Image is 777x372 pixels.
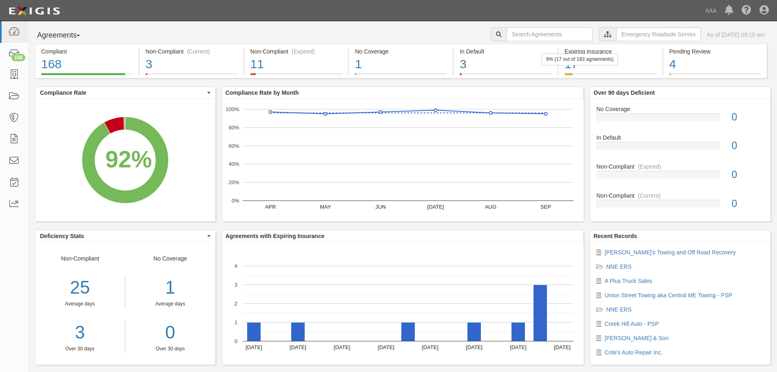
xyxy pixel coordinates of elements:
[596,105,764,134] a: No Coverage0
[349,73,453,80] a: No Coverage1
[40,232,205,240] span: Deficiency Stats
[105,143,152,176] div: 92%
[558,73,662,80] a: Expiring Insurance179% (17 out of 183 agreements)
[485,204,496,210] text: AUG
[542,53,618,65] div: 9% (17 out of 183 agreements)
[6,4,62,18] img: logo-5460c22ac91f19d4615b14bd174203de0afe785f0fc80cf4dbbc73dc1793850b.png
[250,47,342,56] div: Non-Compliant (Expired)
[726,110,770,125] div: 0
[187,47,210,56] div: (Current)
[590,105,770,113] div: No Coverage
[606,306,631,313] a: NNE ERS
[35,73,139,80] a: Compliant168
[590,163,770,171] div: Non-Compliant
[235,319,237,325] text: 1
[226,106,239,112] text: 100%
[146,56,237,73] div: 3
[726,167,770,182] div: 0
[228,179,239,185] text: 20%
[235,338,237,344] text: 0
[250,56,342,73] div: 11
[669,56,761,73] div: 4
[235,282,237,288] text: 3
[226,89,299,96] b: Compliance Rate by Month
[590,134,770,142] div: In Default
[590,192,770,200] div: Non-Compliant
[320,204,331,210] text: MAY
[355,56,447,73] div: 1
[265,204,276,210] text: APR
[334,344,350,350] text: [DATE]
[228,125,239,131] text: 80%
[35,99,215,221] svg: A chart.
[35,230,215,242] button: Deficiency Stats
[554,344,571,350] text: [DATE]
[40,89,205,97] span: Compliance Rate
[139,73,244,80] a: Non-Compliant(Current)3
[146,47,237,56] div: Non-Compliant (Current)
[228,161,239,167] text: 40%
[378,344,394,350] text: [DATE]
[726,138,770,153] div: 0
[35,87,215,98] button: Compliance Rate
[604,249,736,256] a: [PERSON_NAME]'s Towing and Off Road Recovery
[466,344,483,350] text: [DATE]
[564,47,656,56] div: Expiring Insurance
[226,233,325,239] b: Agreements with Expiring Insurance
[604,292,732,298] a: Union Street Towing aka Central ME Towing - PSP
[11,54,25,61] div: 158
[292,47,315,56] div: (Expired)
[726,196,770,211] div: 0
[669,47,761,56] div: Pending Review
[125,254,215,352] div: No Coverage
[235,301,237,307] text: 2
[616,27,701,41] input: Emergency Roadside Service (ERS)
[606,263,631,270] a: NNE ERS
[41,47,133,56] div: Compliant
[131,275,209,301] div: 1
[235,263,237,269] text: 4
[35,275,125,301] div: 25
[596,192,764,214] a: Non-Compliant(Current)0
[222,99,584,221] div: A chart.
[593,89,655,96] b: Over 90 days Deficient
[663,73,767,80] a: Pending Review4
[707,31,765,39] div: As of [DATE] 09:10 am
[222,242,584,365] svg: A chart.
[375,204,385,210] text: JUN
[638,192,661,200] div: (Current)
[596,134,764,163] a: In Default0
[246,344,262,350] text: [DATE]
[35,345,125,352] div: Over 30 days
[131,301,209,307] div: Average days
[593,233,637,239] b: Recent Records
[507,27,593,41] input: Search Agreements
[35,254,125,352] div: Non-Compliant
[35,301,125,307] div: Average days
[701,2,721,19] a: AAA
[244,73,348,80] a: Non-Compliant(Expired)11
[427,204,444,210] text: [DATE]
[231,198,239,204] text: 0%
[131,320,209,345] a: 0
[422,344,438,350] text: [DATE]
[131,345,209,352] div: Over 30 days
[355,47,447,56] div: No Coverage
[604,321,659,327] a: Creek Hill Auto - PSP
[604,349,663,356] a: Cote's Auto Repair Inc.
[510,344,527,350] text: [DATE]
[35,320,125,345] a: 3
[596,163,764,192] a: Non-Compliant(Expired)0
[454,73,558,80] a: In Default3
[540,204,551,210] text: SEP
[460,47,551,56] div: In Default
[604,335,669,341] a: [PERSON_NAME] & Son
[742,6,751,16] i: Help Center - Complianz
[604,278,652,284] a: A Plus Truck Sales
[41,56,133,73] div: 168
[638,163,661,171] div: (Expired)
